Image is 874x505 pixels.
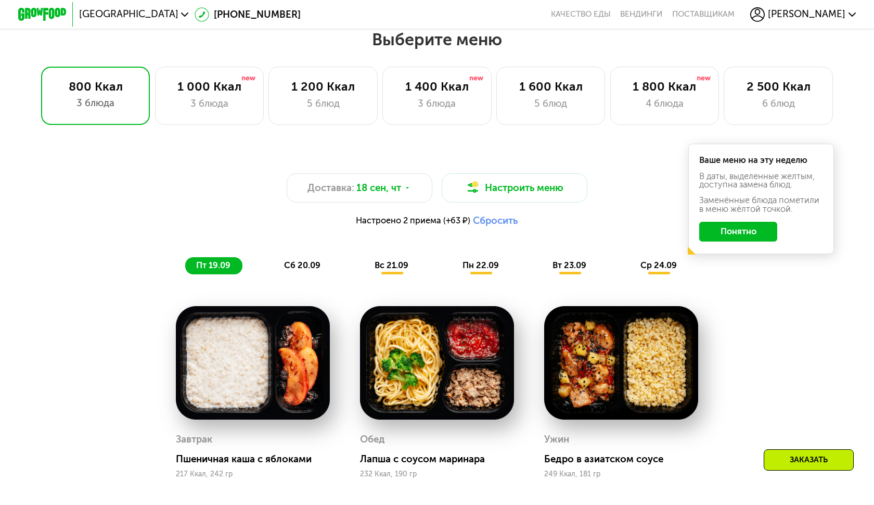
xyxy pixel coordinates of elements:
div: 2 500 Ккал [737,79,820,94]
a: [PHONE_NUMBER] [195,7,301,22]
div: Обед [360,430,385,448]
span: вт 23.09 [552,260,586,270]
div: 1 200 Ккал [281,79,365,94]
div: В даты, выделенные желтым, доступна замена блюд. [699,172,823,190]
div: 249 Ккал, 181 гр [544,470,698,478]
div: 1 800 Ккал [623,79,706,94]
div: 1 400 Ккал [395,79,479,94]
div: Заказать [764,449,854,471]
div: Ваше меню на эту неделю [699,156,823,165]
div: Лапша с соусом маринара [360,453,523,465]
div: 800 Ккал [54,79,137,94]
a: Вендинги [620,9,662,19]
span: сб 20.09 [284,260,320,270]
div: 1 000 Ккал [168,79,251,94]
div: 217 Ккал, 242 гр [176,470,330,478]
div: 3 блюда [54,96,137,110]
button: Понятно [699,222,778,241]
span: [GEOGRAPHIC_DATA] [79,9,178,19]
span: [PERSON_NAME] [768,9,845,19]
div: 1 600 Ккал [509,79,593,94]
span: 18 сен, чт [356,181,401,195]
button: Настроить меню [442,173,587,203]
span: Доставка: [307,181,354,195]
div: Бедро в азиатском соусе [544,453,708,465]
div: 232 Ккал, 190 гр [360,470,514,478]
span: ср 24.09 [640,260,677,270]
a: Качество еды [551,9,611,19]
div: Пшеничная каша с яблоками [176,453,339,465]
div: 5 блюд [509,96,593,111]
div: 3 блюда [395,96,479,111]
span: вс 21.09 [375,260,408,270]
div: 5 блюд [281,96,365,111]
div: поставщикам [672,9,735,19]
span: пн 22.09 [462,260,499,270]
div: Ужин [544,430,569,448]
div: 3 блюда [168,96,251,111]
div: Завтрак [176,430,212,448]
button: Сбросить [473,214,518,226]
div: 6 блюд [737,96,820,111]
h2: Выберите меню [39,29,836,50]
span: Настроено 2 приема (+63 ₽) [356,217,470,225]
div: Заменённые блюда пометили в меню жёлтой точкой. [699,196,823,213]
div: 4 блюда [623,96,706,111]
span: пт 19.09 [196,260,230,270]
